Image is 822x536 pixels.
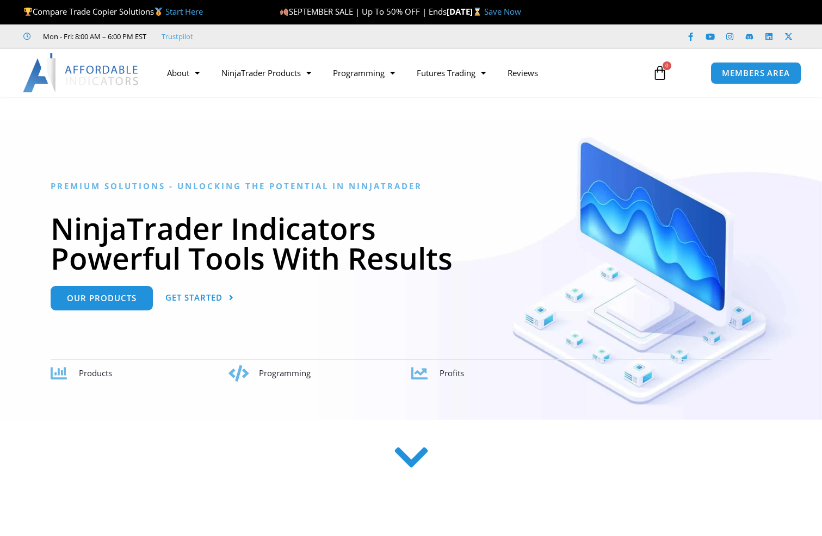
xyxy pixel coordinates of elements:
[162,30,193,43] a: Trustpilot
[322,60,406,85] a: Programming
[211,60,322,85] a: NinjaTrader Products
[156,60,641,85] nav: Menu
[165,286,234,310] a: Get Started
[67,294,137,302] span: Our Products
[636,57,684,89] a: 0
[280,8,288,16] img: 🍂
[156,60,211,85] a: About
[280,6,447,17] span: SEPTEMBER SALE | Up To 50% OFF | Ends
[40,30,146,43] span: Mon - Fri: 8:00 AM – 6:00 PM EST
[497,60,549,85] a: Reviews
[165,294,223,302] span: Get Started
[79,367,112,378] span: Products
[447,6,484,17] strong: [DATE]
[440,367,464,378] span: Profits
[722,69,790,77] span: MEMBERS AREA
[51,181,771,191] h6: Premium Solutions - Unlocking the Potential in NinjaTrader
[710,62,801,84] a: MEMBERS AREA
[23,53,140,92] img: LogoAI | Affordable Indicators – NinjaTrader
[24,8,32,16] img: 🏆
[663,61,671,70] span: 0
[165,6,203,17] a: Start Here
[473,8,481,16] img: ⌛
[484,6,521,17] a: Save Now
[23,6,203,17] span: Compare Trade Copier Solutions
[154,8,163,16] img: 🥇
[259,367,311,378] span: Programming
[51,213,771,273] h1: NinjaTrader Indicators Powerful Tools With Results
[51,286,153,310] a: Our Products
[406,60,497,85] a: Futures Trading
